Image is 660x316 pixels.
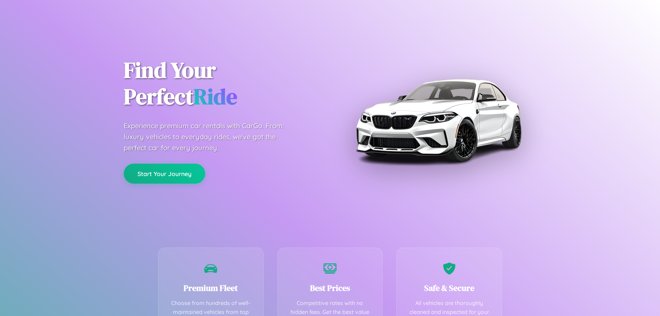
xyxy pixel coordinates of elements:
[169,282,253,294] h3: Premium Fleet
[352,34,524,206] img: Premium BMW car rental vehicle
[407,282,491,294] h3: Safe & Secure
[124,120,296,153] p: Experience premium car rentals with CarGo. From luxury vehicles to everyday rides, we've got the ...
[194,81,237,111] span: Ride
[288,282,372,294] h3: Best Prices
[124,57,320,110] h1: Find Your Perfect
[124,164,205,184] button: Start Your Journey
